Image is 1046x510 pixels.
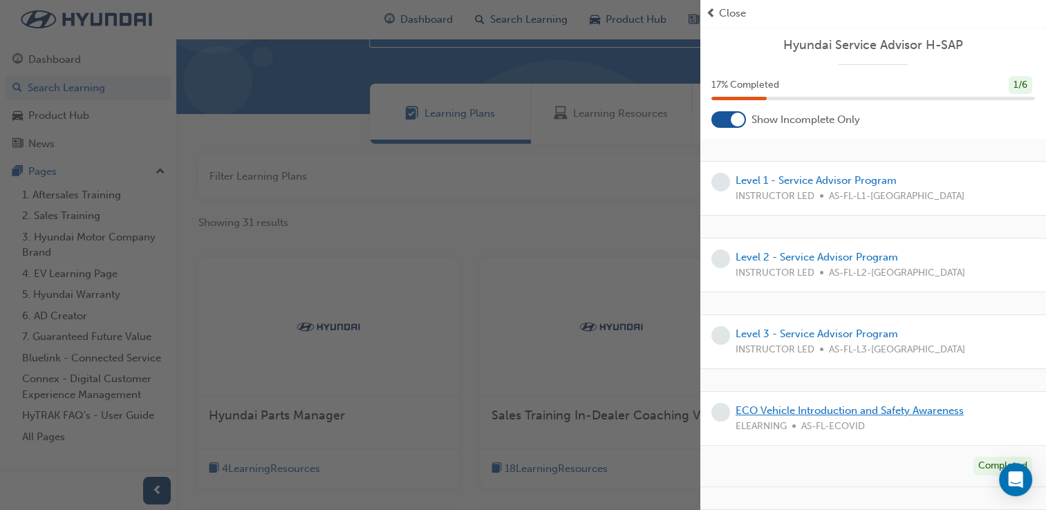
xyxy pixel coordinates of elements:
[973,457,1032,475] div: Completed
[801,419,865,435] span: AS-FL-ECOVID
[711,37,1035,53] a: Hyundai Service Advisor H-SAP
[829,342,965,358] span: AS-FL-L3-[GEOGRAPHIC_DATA]
[706,6,716,21] span: prev-icon
[736,404,964,417] a: ECO Vehicle Introduction and Safety Awareness
[706,6,1040,21] button: prev-iconClose
[736,251,898,263] a: Level 2 - Service Advisor Program
[719,6,746,21] span: Close
[736,189,814,205] span: INSTRUCTOR LED
[829,265,965,281] span: AS-FL-L2-[GEOGRAPHIC_DATA]
[829,189,964,205] span: AS-FL-L1-[GEOGRAPHIC_DATA]
[711,326,730,345] span: learningRecordVerb_NONE-icon
[736,419,787,435] span: ELEARNING
[711,77,779,93] span: 17 % Completed
[736,342,814,358] span: INSTRUCTOR LED
[999,463,1032,496] div: Open Intercom Messenger
[711,403,730,422] span: learningRecordVerb_NONE-icon
[736,265,814,281] span: INSTRUCTOR LED
[751,112,860,128] span: Show Incomplete Only
[711,173,730,191] span: learningRecordVerb_NONE-icon
[736,174,897,187] a: Level 1 - Service Advisor Program
[736,328,898,340] a: Level 3 - Service Advisor Program
[711,249,730,268] span: learningRecordVerb_NONE-icon
[1009,76,1032,95] div: 1 / 6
